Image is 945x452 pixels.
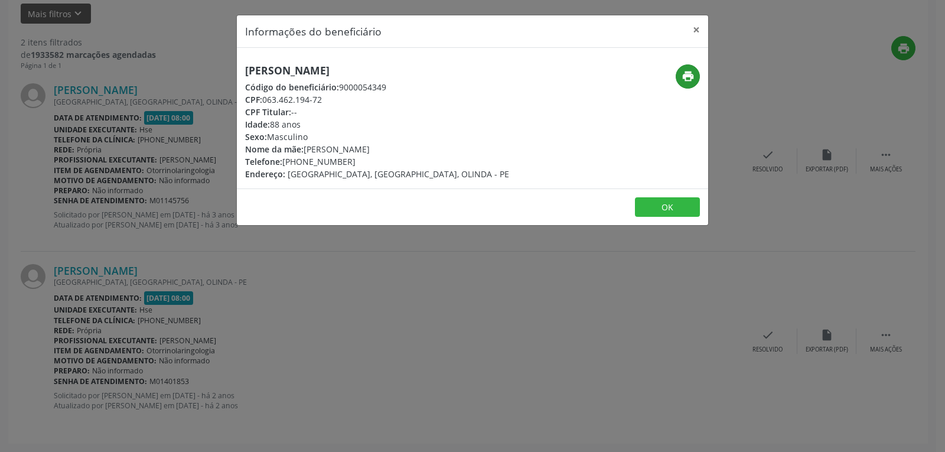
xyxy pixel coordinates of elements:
[685,15,708,44] button: Close
[245,144,304,155] span: Nome da mãe:
[245,106,509,118] div: --
[245,81,509,93] div: 9000054349
[245,94,262,105] span: CPF:
[635,197,700,217] button: OK
[245,156,282,167] span: Telefone:
[245,168,285,180] span: Endereço:
[245,24,382,39] h5: Informações do beneficiário
[245,131,267,142] span: Sexo:
[245,119,270,130] span: Idade:
[682,70,695,83] i: print
[245,143,509,155] div: [PERSON_NAME]
[288,168,509,180] span: [GEOGRAPHIC_DATA], [GEOGRAPHIC_DATA], OLINDA - PE
[245,93,509,106] div: 063.462.194-72
[245,155,509,168] div: [PHONE_NUMBER]
[676,64,700,89] button: print
[245,106,291,118] span: CPF Titular:
[245,131,509,143] div: Masculino
[245,118,509,131] div: 88 anos
[245,82,339,93] span: Código do beneficiário:
[245,64,509,77] h5: [PERSON_NAME]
